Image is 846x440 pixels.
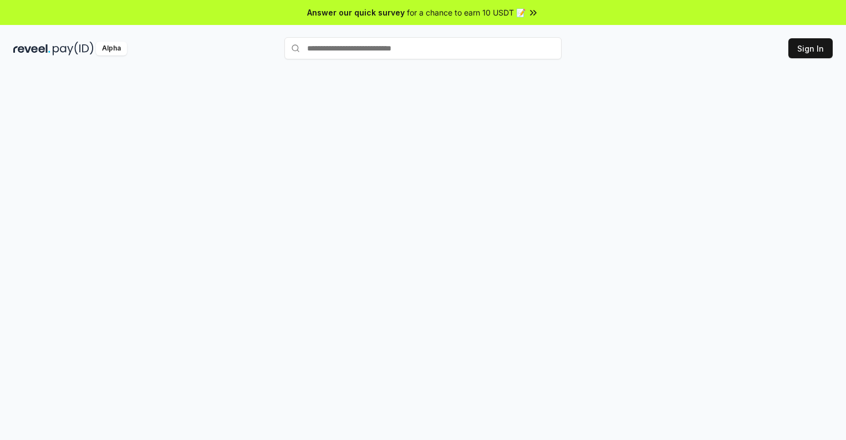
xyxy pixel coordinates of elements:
[53,42,94,55] img: pay_id
[96,42,127,55] div: Alpha
[788,38,833,58] button: Sign In
[307,7,405,18] span: Answer our quick survey
[13,42,50,55] img: reveel_dark
[407,7,526,18] span: for a chance to earn 10 USDT 📝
